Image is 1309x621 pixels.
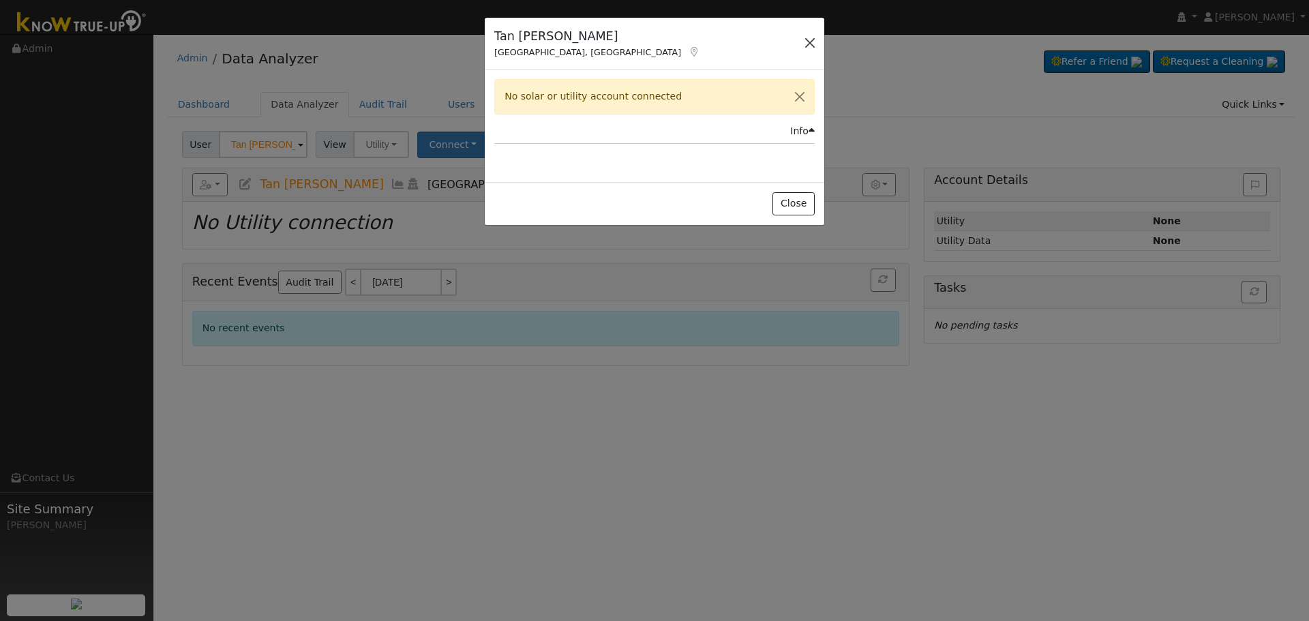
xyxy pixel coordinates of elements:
[494,27,700,45] h5: Tan [PERSON_NAME]
[494,47,681,57] span: [GEOGRAPHIC_DATA], [GEOGRAPHIC_DATA]
[772,192,814,215] button: Close
[785,80,814,113] button: Close
[688,46,700,57] a: Map
[790,124,815,138] div: Info
[494,79,815,114] div: No solar or utility account connected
